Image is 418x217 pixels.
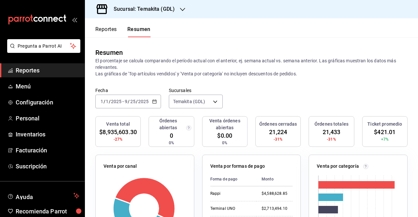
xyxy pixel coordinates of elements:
span: 0 [170,131,173,140]
h3: Órdenes totales [314,121,348,128]
span: Facturación [16,146,79,155]
span: - [122,99,124,104]
th: Monto [256,172,293,186]
button: open_drawer_menu [72,17,77,22]
span: Pregunta a Parrot AI [18,43,70,50]
input: -- [124,99,128,104]
p: Venta por canal [104,163,137,170]
th: Forma de pago [210,172,256,186]
span: 0% [222,140,227,146]
span: Suscripción [16,162,79,171]
h3: Venta órdenes abiertas [205,117,245,131]
span: -27% [114,136,123,142]
button: Pregunta a Parrot AI [7,39,80,53]
div: $2,713,494.10 [262,206,293,211]
span: Menú [16,82,79,91]
span: -31% [327,136,336,142]
span: Recomienda Parrot [16,207,79,216]
span: Personal [16,114,79,123]
input: ---- [111,99,122,104]
a: Pregunta a Parrot AI [5,47,80,54]
h3: Órdenes cerradas [259,121,297,128]
span: Configuración [16,98,79,107]
span: $421.01 [374,128,395,136]
span: $8,935,603.30 [99,128,137,136]
span: / [128,99,130,104]
h3: Órdenes abiertas [152,117,185,131]
span: Inventarios [16,130,79,139]
span: $0.00 [217,131,232,140]
p: Venta por categoría [317,163,359,170]
label: Fecha [95,88,161,93]
h3: Venta total [106,121,130,128]
h3: Ticket promedio [367,121,402,128]
span: 21,224 [269,128,287,136]
span: / [136,99,138,104]
label: Sucursales [169,88,223,93]
p: El porcentaje se calcula comparando el período actual con el anterior, ej. semana actual vs. sema... [95,57,408,77]
input: ---- [138,99,149,104]
span: +7% [381,136,389,142]
span: -31% [274,136,283,142]
span: 0% [169,140,174,146]
span: Reportes [16,66,79,75]
div: Resumen [95,48,123,57]
input: -- [100,99,104,104]
h3: Sucursal: Temakita (GDL) [108,5,175,13]
p: Venta por formas de pago [210,163,265,170]
button: Reportes [95,26,117,37]
span: 21,433 [323,128,341,136]
div: Rappi [210,191,251,196]
span: Ayuda [16,192,71,200]
span: / [104,99,105,104]
input: -- [130,99,136,104]
button: Resumen [127,26,151,37]
span: / [109,99,111,104]
div: navigation tabs [95,26,151,37]
div: $4,588,628.85 [262,191,293,196]
input: -- [105,99,109,104]
div: Terminal UNO [210,206,251,211]
span: Temakita (GDL) [173,98,205,105]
